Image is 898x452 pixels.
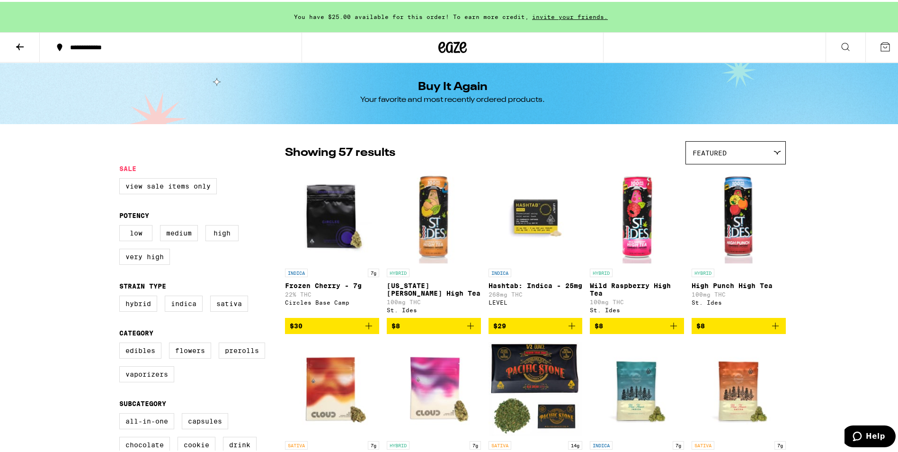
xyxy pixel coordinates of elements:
[285,167,379,262] img: Circles Base Camp - Frozen Cherry - 7g
[590,340,684,434] img: Humboldt Farms - GMOz Minis - 7g
[774,439,786,448] p: 7g
[470,439,481,448] p: 7g
[590,167,684,316] a: Open page for Wild Raspberry High Tea from St. Ides
[285,280,379,288] p: Frozen Cherry - 7g
[673,439,684,448] p: 7g
[205,223,239,239] label: High
[119,223,152,239] label: Low
[290,320,302,328] span: $30
[119,247,170,263] label: Very High
[845,424,896,447] iframe: Opens a widget where you can find more information
[692,340,786,434] img: Humboldt Farms - Papaya Bomb Mini's - 7g
[119,435,170,451] label: Chocolate
[294,12,529,18] span: You have $25.00 available for this order! To earn more credit,
[489,289,583,296] p: 268mg THC
[391,320,400,328] span: $8
[489,439,511,448] p: SATIVA
[368,439,379,448] p: 7g
[489,167,583,316] a: Open page for Hashtab: Indica - 25mg from LEVEL
[692,267,714,275] p: HYBRID
[285,439,308,448] p: SATIVA
[210,294,248,310] label: Sativa
[692,289,786,296] p: 100mg THC
[119,280,166,288] legend: Strain Type
[387,439,409,448] p: HYBRID
[160,223,198,239] label: Medium
[119,176,217,192] label: View Sale Items Only
[387,167,481,262] img: St. Ides - Georgia Peach High Tea
[692,298,786,304] div: St. Ides
[219,341,265,357] label: Prerolls
[493,320,506,328] span: $29
[119,294,157,310] label: Hybrid
[223,435,257,451] label: Drink
[119,210,149,217] legend: Potency
[692,167,786,262] img: St. Ides - High Punch High Tea
[692,167,786,316] a: Open page for High Punch High Tea from St. Ides
[590,305,684,311] div: St. Ides
[368,267,379,275] p: 7g
[692,439,714,448] p: SATIVA
[590,280,684,295] p: Wild Raspberry High Tea
[182,411,228,427] label: Capsules
[285,340,379,434] img: Cloud - Amnesia Lemon - 7g
[590,267,613,275] p: HYBRID
[387,267,409,275] p: HYBRID
[692,280,786,288] p: High Punch High Tea
[285,289,379,296] p: 22% THC
[529,12,611,18] span: invite your friends.
[119,327,153,335] legend: Category
[489,280,583,288] p: Hashtab: Indica - 25mg
[590,297,684,303] p: 100mg THC
[692,316,786,332] button: Add to bag
[590,439,613,448] p: INDICA
[489,298,583,304] div: LEVEL
[387,297,481,303] p: 100mg THC
[387,280,481,295] p: [US_STATE][PERSON_NAME] High Tea
[568,439,582,448] p: 14g
[119,398,166,406] legend: Subcategory
[285,143,395,159] p: Showing 57 results
[489,316,583,332] button: Add to bag
[387,316,481,332] button: Add to bag
[285,267,308,275] p: INDICA
[360,93,545,103] div: Your favorite and most recently ordered products.
[489,340,583,434] img: Pacific Stone - Blue Dream Pre-Ground - 14g
[119,341,161,357] label: Edibles
[387,340,481,434] img: Cloud - Banana Punch - 7g
[693,147,727,155] span: Featured
[489,167,583,262] img: LEVEL - Hashtab: Indica - 25mg
[590,167,684,262] img: St. Ides - Wild Raspberry High Tea
[489,267,511,275] p: INDICA
[119,364,174,380] label: Vaporizers
[169,341,211,357] label: Flowers
[418,80,488,91] h1: Buy It Again
[165,294,203,310] label: Indica
[285,316,379,332] button: Add to bag
[285,167,379,316] a: Open page for Frozen Cherry - 7g from Circles Base Camp
[387,305,481,311] div: St. Ides
[178,435,215,451] label: Cookie
[696,320,705,328] span: $8
[595,320,603,328] span: $8
[119,163,136,171] legend: Sale
[119,411,174,427] label: All-In-One
[590,316,684,332] button: Add to bag
[285,298,379,304] div: Circles Base Camp
[387,167,481,316] a: Open page for Georgia Peach High Tea from St. Ides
